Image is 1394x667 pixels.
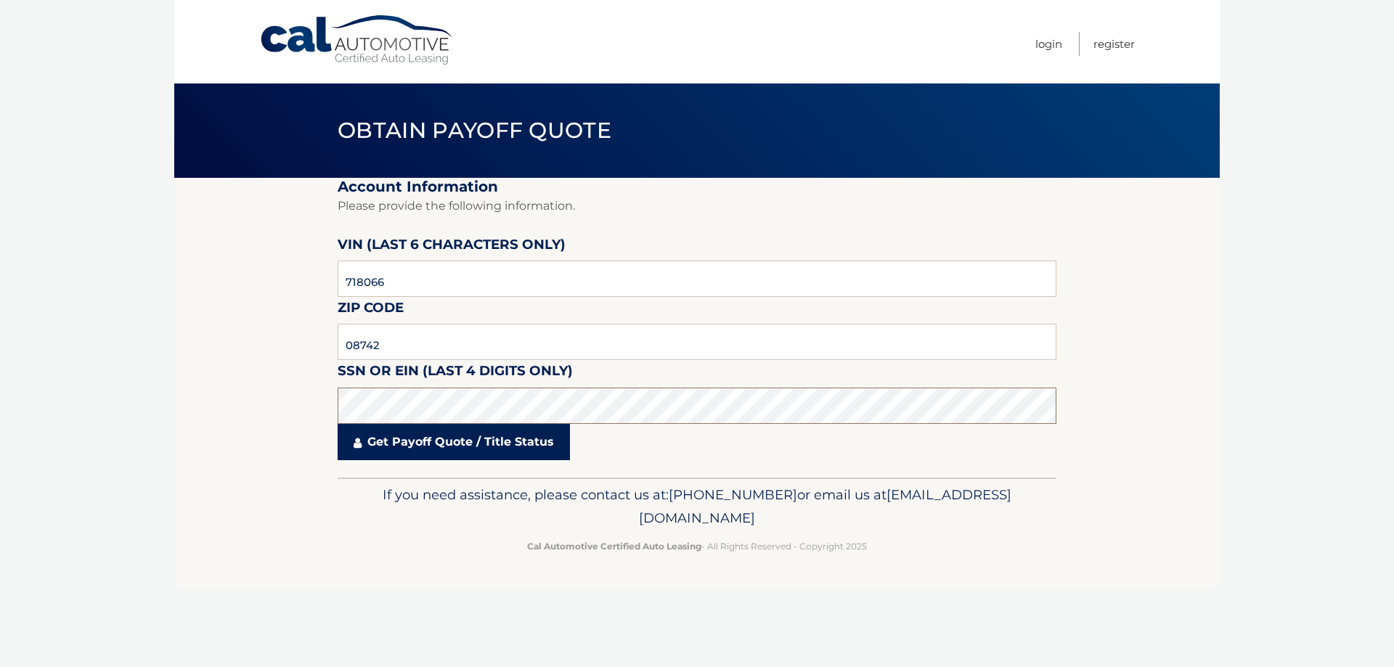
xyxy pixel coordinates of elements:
[338,424,570,460] a: Get Payoff Quote / Title Status
[527,541,701,552] strong: Cal Automotive Certified Auto Leasing
[338,234,566,261] label: VIN (last 6 characters only)
[338,297,404,324] label: Zip Code
[338,360,573,387] label: SSN or EIN (last 4 digits only)
[338,117,611,144] span: Obtain Payoff Quote
[338,178,1056,196] h2: Account Information
[347,539,1047,554] p: - All Rights Reserved - Copyright 2025
[669,486,797,503] span: [PHONE_NUMBER]
[1093,32,1135,56] a: Register
[1035,32,1062,56] a: Login
[259,15,455,66] a: Cal Automotive
[347,483,1047,530] p: If you need assistance, please contact us at: or email us at
[338,196,1056,216] p: Please provide the following information.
